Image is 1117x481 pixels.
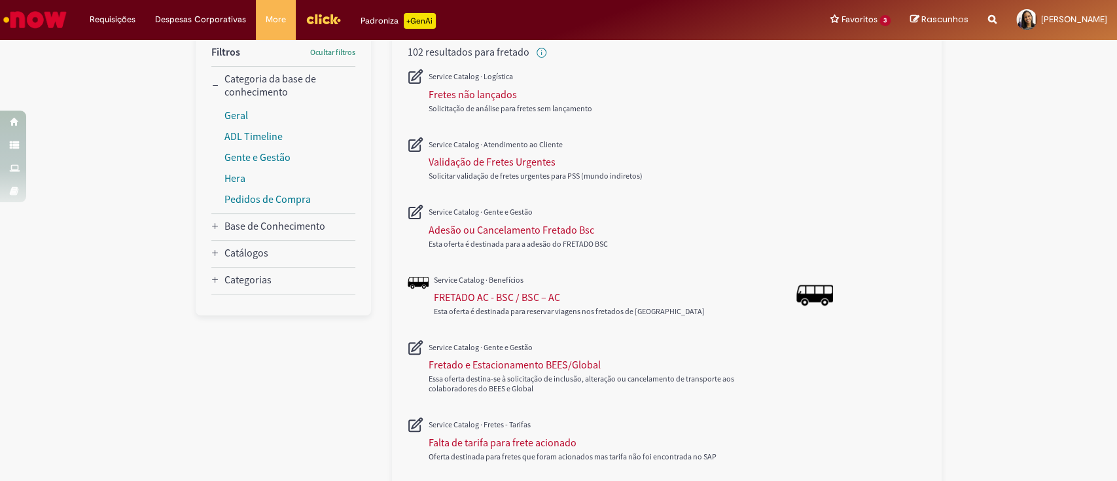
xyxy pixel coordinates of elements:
[306,9,341,29] img: click_logo_yellow_360x200.png
[404,13,436,29] p: +GenAi
[879,15,891,26] span: 3
[841,13,877,26] span: Favoritos
[266,13,286,26] span: More
[1,7,69,33] img: ServiceNow
[1041,14,1107,25] span: [PERSON_NAME]
[921,13,968,26] span: Rascunhos
[90,13,135,26] span: Requisições
[361,13,436,29] div: Padroniza
[155,13,246,26] span: Despesas Corporativas
[910,14,968,26] a: Rascunhos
